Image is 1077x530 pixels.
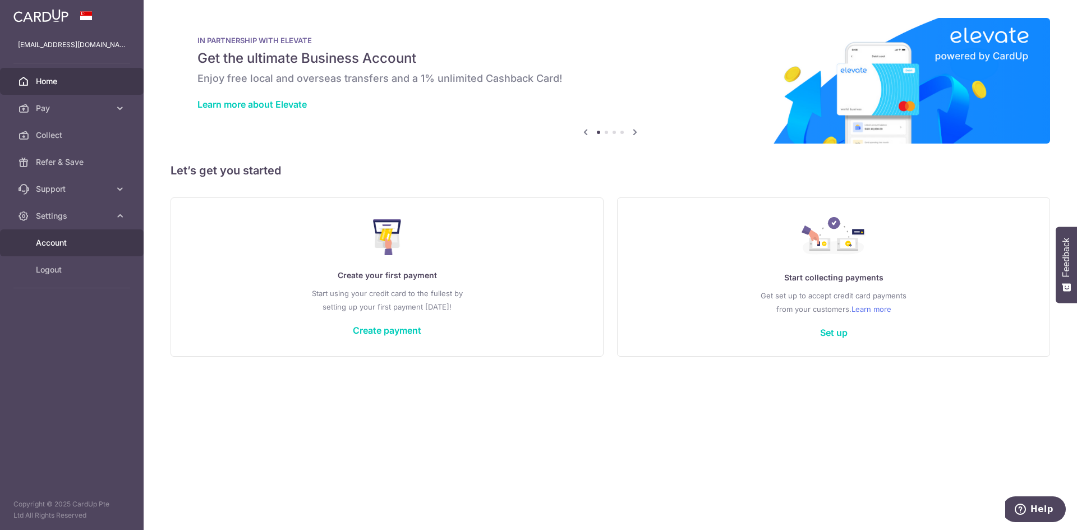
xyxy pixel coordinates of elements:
[640,289,1027,316] p: Get set up to accept credit card payments from your customers.
[1005,496,1066,524] iframe: Opens a widget where you can find more information
[1056,227,1077,303] button: Feedback - Show survey
[36,210,110,222] span: Settings
[802,217,866,257] img: Collect Payment
[36,264,110,275] span: Logout
[197,49,1023,67] h5: Get the ultimate Business Account
[852,302,891,316] a: Learn more
[36,237,110,248] span: Account
[194,287,581,314] p: Start using your credit card to the fullest by setting up your first payment [DATE]!
[36,156,110,168] span: Refer & Save
[171,162,1050,179] h5: Let’s get you started
[194,269,581,282] p: Create your first payment
[36,183,110,195] span: Support
[640,271,1027,284] p: Start collecting payments
[353,325,421,336] a: Create payment
[197,99,307,110] a: Learn more about Elevate
[13,9,68,22] img: CardUp
[197,36,1023,45] p: IN PARTNERSHIP WITH ELEVATE
[1061,238,1071,277] span: Feedback
[197,72,1023,85] h6: Enjoy free local and overseas transfers and a 1% unlimited Cashback Card!
[18,39,126,50] p: [EMAIL_ADDRESS][DOMAIN_NAME]
[373,219,402,255] img: Make Payment
[36,103,110,114] span: Pay
[36,130,110,141] span: Collect
[820,327,848,338] a: Set up
[171,18,1050,144] img: Renovation banner
[36,76,110,87] span: Home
